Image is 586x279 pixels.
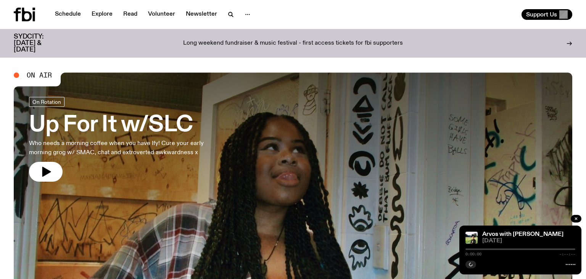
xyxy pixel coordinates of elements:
button: Support Us [522,9,572,20]
span: On Rotation [32,99,61,105]
a: Arvos with [PERSON_NAME] [482,231,563,237]
p: Long weekend fundraiser & music festival - first access tickets for fbi supporters [183,40,403,47]
span: -:--:-- [559,252,575,256]
span: [DATE] [482,238,575,244]
p: Who needs a morning coffee when you have Ify! Cure your early morning grog w/ SMAC, chat and extr... [29,139,224,157]
span: On Air [27,72,52,79]
a: Schedule [50,9,85,20]
img: Bri is smiling and wearing a black t-shirt. She is standing in front of a lush, green field. Ther... [465,232,478,244]
h3: SYDCITY: [DATE] & [DATE] [14,34,63,53]
span: Support Us [526,11,557,18]
span: 0:00:00 [465,252,481,256]
a: Explore [87,9,117,20]
h3: Up For It w/SLC [29,115,224,136]
a: Volunteer [143,9,180,20]
a: Up For It w/SLCWho needs a morning coffee when you have Ify! Cure your early morning grog w/ SMAC... [29,97,224,182]
a: On Rotation [29,97,64,107]
a: Newsletter [181,9,222,20]
a: Read [119,9,142,20]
